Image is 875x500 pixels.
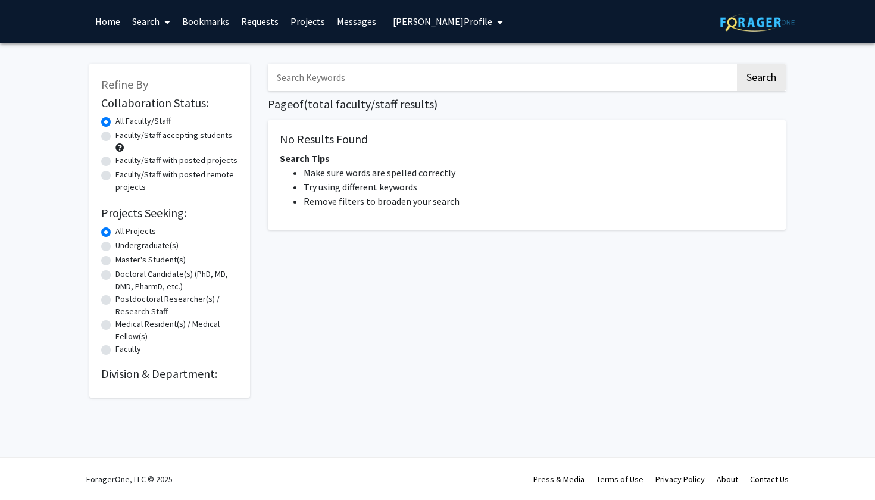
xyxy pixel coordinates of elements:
label: Faculty/Staff accepting students [115,129,232,142]
label: Postdoctoral Researcher(s) / Research Staff [115,293,238,318]
li: Remove filters to broaden your search [304,194,774,208]
span: Refine By [101,77,148,92]
a: Bookmarks [176,1,235,42]
label: Undergraduate(s) [115,239,179,252]
li: Make sure words are spelled correctly [304,165,774,180]
li: Try using different keywords [304,180,774,194]
label: Faculty/Staff with posted remote projects [115,168,238,193]
label: Medical Resident(s) / Medical Fellow(s) [115,318,238,343]
a: Search [126,1,176,42]
span: [PERSON_NAME] Profile [393,15,492,27]
div: ForagerOne, LLC © 2025 [86,458,173,500]
a: Privacy Policy [655,474,705,485]
h2: Projects Seeking: [101,206,238,220]
a: Requests [235,1,285,42]
label: All Projects [115,225,156,237]
a: Home [89,1,126,42]
a: Press & Media [533,474,585,485]
span: Search Tips [280,152,330,164]
label: Doctoral Candidate(s) (PhD, MD, DMD, PharmD, etc.) [115,268,238,293]
a: Terms of Use [596,474,643,485]
label: Faculty/Staff with posted projects [115,154,237,167]
h2: Division & Department: [101,367,238,381]
label: Master's Student(s) [115,254,186,266]
label: Faculty [115,343,141,355]
a: About [717,474,738,485]
a: Projects [285,1,331,42]
label: All Faculty/Staff [115,115,171,127]
nav: Page navigation [268,242,786,269]
button: Search [737,64,786,91]
h1: Page of ( total faculty/staff results) [268,97,786,111]
input: Search Keywords [268,64,735,91]
h2: Collaboration Status: [101,96,238,110]
a: Contact Us [750,474,789,485]
a: Messages [331,1,382,42]
img: ForagerOne Logo [720,13,795,32]
h5: No Results Found [280,132,774,146]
